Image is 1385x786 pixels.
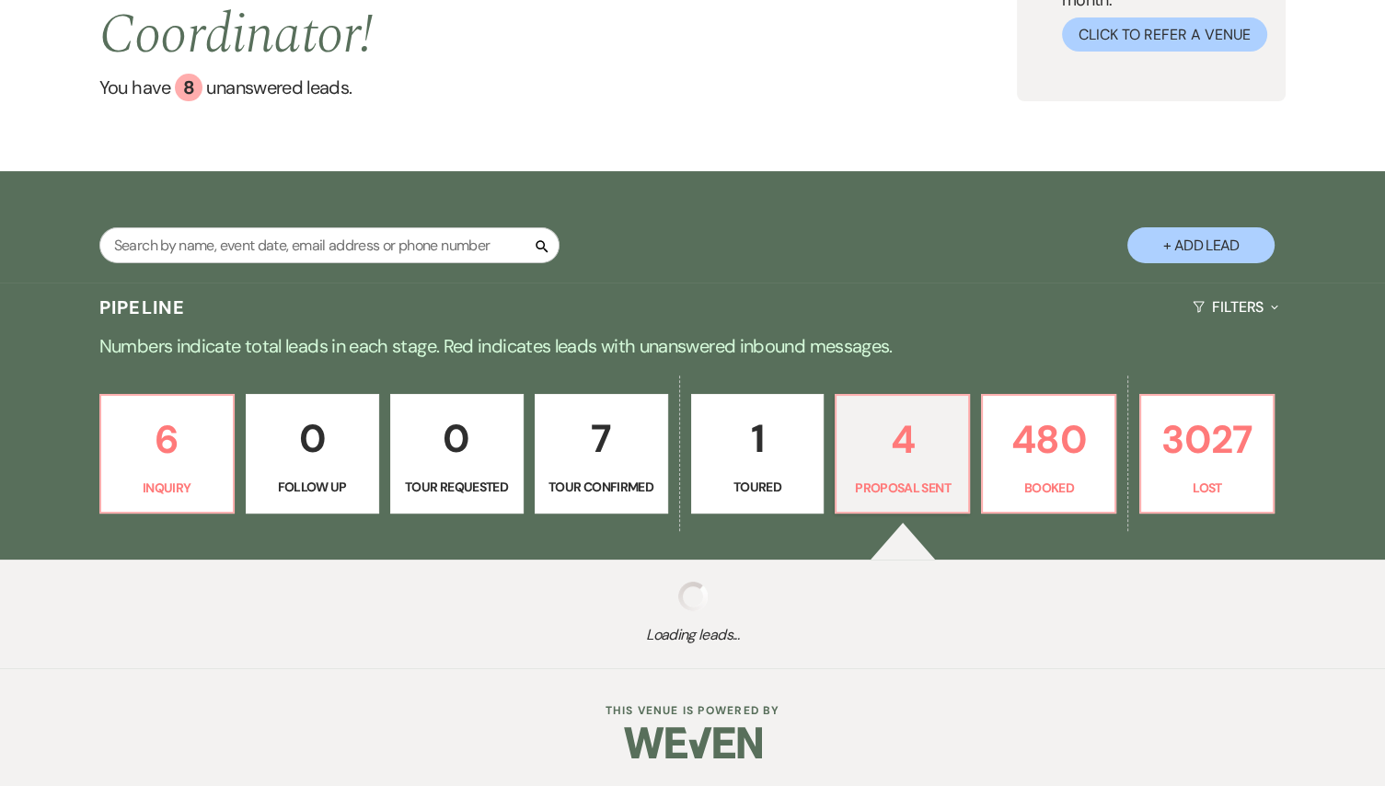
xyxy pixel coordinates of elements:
[99,394,235,514] a: 6Inquiry
[1152,478,1262,498] p: Lost
[175,74,202,101] div: 8
[258,408,367,469] p: 0
[30,331,1356,361] p: Numbers indicate total leads in each stage. Red indicates leads with unanswered inbound messages.
[69,624,1316,646] span: Loading leads...
[112,478,222,498] p: Inquiry
[691,394,825,514] a: 1Toured
[703,408,813,469] p: 1
[1139,394,1275,514] a: 3027Lost
[848,409,957,470] p: 4
[1152,409,1262,470] p: 3027
[535,394,668,514] a: 7Tour Confirmed
[246,394,379,514] a: 0Follow Up
[848,478,957,498] p: Proposal Sent
[547,477,656,497] p: Tour Confirmed
[994,409,1103,470] p: 480
[1185,283,1286,331] button: Filters
[547,408,656,469] p: 7
[402,477,512,497] p: Tour Requested
[835,394,970,514] a: 4Proposal Sent
[112,409,222,470] p: 6
[678,582,708,611] img: loading spinner
[981,394,1116,514] a: 480Booked
[1062,17,1267,52] button: Click to Refer a Venue
[703,477,813,497] p: Toured
[624,711,762,775] img: Weven Logo
[402,408,512,469] p: 0
[994,478,1103,498] p: Booked
[99,227,560,263] input: Search by name, event date, email address or phone number
[390,394,524,514] a: 0Tour Requested
[1127,227,1275,263] button: + Add Lead
[258,477,367,497] p: Follow Up
[99,295,186,320] h3: Pipeline
[99,74,1017,101] a: You have 8 unanswered leads.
